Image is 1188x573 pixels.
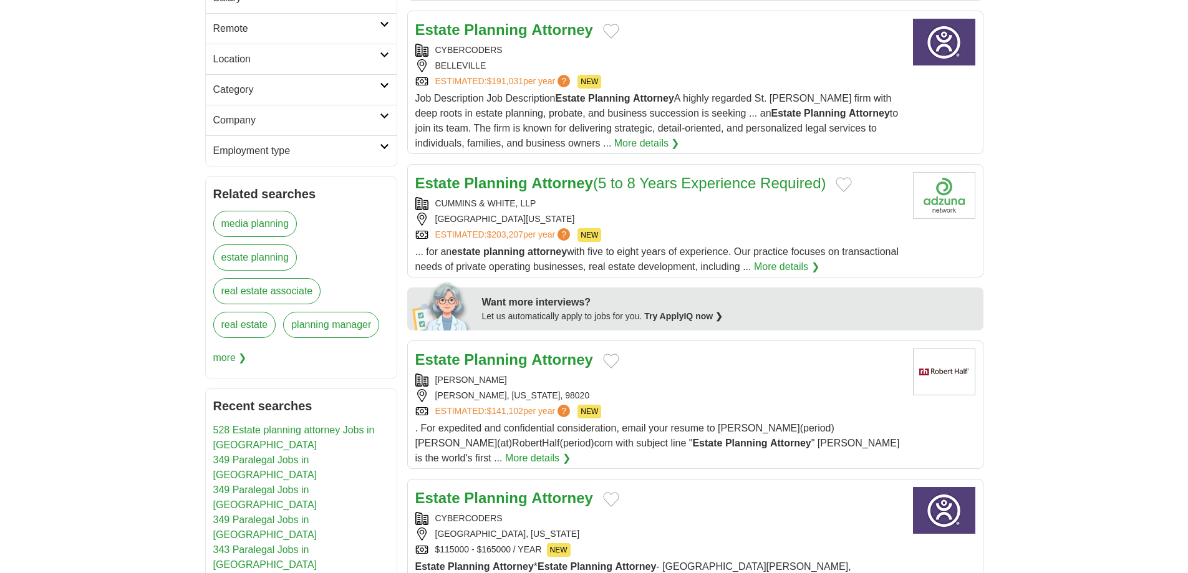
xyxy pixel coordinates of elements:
[415,561,445,572] strong: Estate
[213,211,297,237] a: media planning
[577,228,601,242] span: NEW
[603,354,619,368] button: Add to favorite jobs
[577,405,601,418] span: NEW
[435,375,507,385] a: [PERSON_NAME]
[464,21,527,38] strong: Planning
[213,397,389,415] h2: Recent searches
[614,136,680,151] a: More details ❯
[206,44,397,74] a: Location
[913,172,975,219] img: Company logo
[415,389,903,402] div: [PERSON_NAME], [US_STATE], 98020
[213,52,380,67] h2: Location
[213,514,317,540] a: 349 Paralegal Jobs in [GEOGRAPHIC_DATA]
[528,246,567,257] strong: attorney
[415,489,593,506] a: Estate Planning Attorney
[913,487,975,534] img: CyberCoders logo
[644,311,723,321] a: Try ApplyIQ now ❯
[771,108,801,118] strong: Estate
[558,228,570,241] span: ?
[213,278,321,304] a: real estate associate
[206,74,397,105] a: Category
[435,405,573,418] a: ESTIMATED:$141,102per year?
[213,244,297,271] a: estate planning
[435,513,503,523] a: CYBERCODERS
[213,455,317,480] a: 349 Paralegal Jobs in [GEOGRAPHIC_DATA]
[770,438,811,448] strong: Attorney
[603,492,619,507] button: Add to favorite jobs
[213,185,389,203] h2: Related searches
[486,229,523,239] span: $203,207
[531,489,593,506] strong: Attorney
[213,113,380,128] h2: Company
[531,21,593,38] strong: Attorney
[486,76,523,86] span: $191,031
[913,19,975,65] img: CyberCoders logo
[464,351,527,368] strong: Planning
[435,228,573,242] a: ESTIMATED:$203,207per year?
[213,312,276,338] a: real estate
[725,438,768,448] strong: Planning
[482,310,976,323] div: Let us automatically apply to jobs for you.
[547,543,571,557] span: NEW
[482,295,976,310] div: Want more interviews?
[206,105,397,135] a: Company
[435,75,573,89] a: ESTIMATED:$191,031per year?
[435,45,503,55] a: CYBERCODERS
[531,175,593,191] strong: Attorney
[415,93,899,148] span: Job Description Job Description A highly regarded St. [PERSON_NAME] firm with deep roots in estat...
[571,561,613,572] strong: Planning
[415,351,460,368] strong: Estate
[213,345,247,370] span: more ❯
[505,451,571,466] a: More details ❯
[452,246,480,257] strong: estate
[448,561,490,572] strong: Planning
[415,175,826,191] a: Estate Planning Attorney(5 to 8 Years Experience Required)
[692,438,722,448] strong: Estate
[415,543,903,557] div: $115000 - $165000 / YEAR
[486,406,523,416] span: $141,102
[415,246,899,272] span: ... for an with five to eight years of experience. Our practice focuses on transactional needs of...
[415,197,903,210] div: CUMMINS & WHITE, LLP
[558,75,570,87] span: ?
[415,59,903,72] div: BELLEVILLE
[206,13,397,44] a: Remote
[213,143,380,158] h2: Employment type
[538,561,567,572] strong: Estate
[415,21,460,38] strong: Estate
[588,93,630,104] strong: Planning
[754,259,819,274] a: More details ❯
[415,175,460,191] strong: Estate
[206,135,397,166] a: Employment type
[213,21,380,36] h2: Remote
[283,312,379,338] a: planning manager
[836,177,852,192] button: Add to favorite jobs
[415,351,593,368] a: Estate Planning Attorney
[493,561,534,572] strong: Attorney
[633,93,674,104] strong: Attorney
[213,82,380,97] h2: Category
[213,425,375,450] a: 528 Estate planning attorney Jobs in [GEOGRAPHIC_DATA]
[556,93,586,104] strong: Estate
[804,108,846,118] strong: Planning
[464,175,527,191] strong: Planning
[913,349,975,395] img: Robert Half logo
[412,281,473,330] img: apply-iq-scientist.png
[464,489,527,506] strong: Planning
[531,351,593,368] strong: Attorney
[849,108,890,118] strong: Attorney
[577,75,601,89] span: NEW
[415,527,903,541] div: [GEOGRAPHIC_DATA], [US_STATE]
[415,213,903,226] div: [GEOGRAPHIC_DATA][US_STATE]
[415,489,460,506] strong: Estate
[415,423,900,463] span: . For expedited and confidential consideration, email your resume to [PERSON_NAME](period)[PERSON...
[483,246,525,257] strong: planning
[603,24,619,39] button: Add to favorite jobs
[616,561,657,572] strong: Attorney
[213,484,317,510] a: 349 Paralegal Jobs in [GEOGRAPHIC_DATA]
[558,405,570,417] span: ?
[415,21,593,38] a: Estate Planning Attorney
[213,544,317,570] a: 343 Paralegal Jobs in [GEOGRAPHIC_DATA]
